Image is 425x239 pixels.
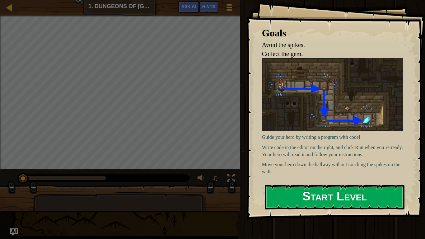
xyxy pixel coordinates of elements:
[254,49,402,59] li: Collect the gem.
[195,172,208,185] button: Adjust volume
[262,50,303,57] span: Collect the gem.
[265,185,404,209] button: Start Level
[181,4,196,9] span: Ask AI
[262,161,403,176] p: Move your hero down the hallway without touching the spikes on the walls.
[10,228,18,236] button: Ask AI
[178,1,199,13] button: Ask AI
[262,144,403,158] p: Write code in the editor on the right, and click Run when you’re ready. Your hero will read it an...
[254,40,402,49] li: Avoid the spikes.
[262,134,403,141] p: Guide your hero by writing a program with code!
[202,4,215,9] span: Hints
[262,26,403,40] div: Goals
[222,1,237,16] button: Show game menu
[262,41,305,48] span: Avoid the spikes.
[262,58,403,131] img: Dungeons of kithgard
[212,173,218,183] span: ♫
[211,172,222,185] button: ♫
[225,172,237,185] button: Toggle fullscreen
